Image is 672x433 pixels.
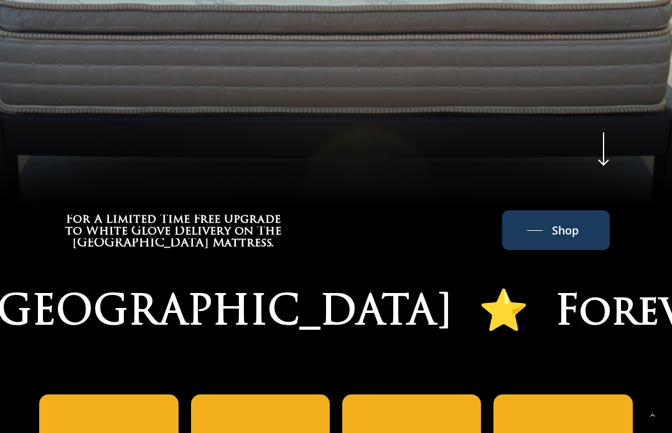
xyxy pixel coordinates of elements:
[73,238,208,250] span: [GEOGRAPHIC_DATA]
[174,226,231,238] span: Delivery
[86,226,128,238] span: White
[194,215,220,226] span: Free
[94,215,102,226] span: A
[131,226,170,238] span: Glove
[552,220,579,240] span: Shop
[66,215,90,226] span: For
[643,406,661,424] a: Back to top
[62,215,284,249] h3: For A Limited Time Free Upgrade to White Glove Delivery on The Windsor Mattress.
[527,220,585,240] a: Shop The Windsor Mattress
[212,238,274,250] span: Mattress.
[160,215,190,226] span: Time
[65,226,82,238] span: to
[224,215,281,226] span: Upgrade
[62,215,284,251] a: For A Limited Time Free Upgrade to White Glove Delivery on The Windsor Mattress.
[257,226,281,238] span: The
[106,215,156,226] span: Limited
[235,226,253,238] span: on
